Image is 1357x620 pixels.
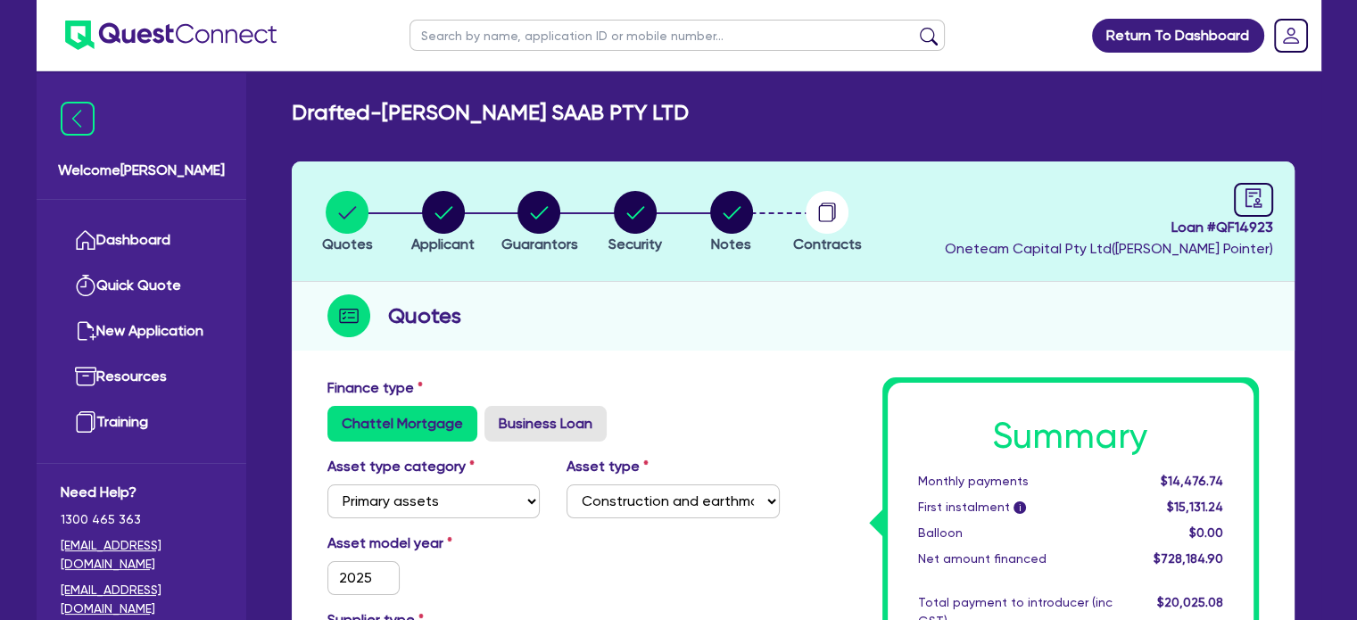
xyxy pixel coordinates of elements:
[327,456,475,477] label: Asset type category
[709,190,754,256] button: Notes
[1156,595,1222,609] span: $20,025.08
[292,100,689,126] h2: Drafted - [PERSON_NAME] SAAB PTY LTD
[61,482,222,503] span: Need Help?
[61,218,222,263] a: Dashboard
[61,536,222,574] a: [EMAIL_ADDRESS][DOMAIN_NAME]
[1153,551,1222,566] span: $728,184.90
[75,366,96,387] img: resources
[327,377,423,399] label: Finance type
[711,236,751,252] span: Notes
[61,400,222,445] a: Training
[410,20,945,51] input: Search by name, application ID or mobile number...
[61,263,222,309] a: Quick Quote
[388,300,461,332] h2: Quotes
[1160,474,1222,488] span: $14,476.74
[945,240,1273,257] span: Oneteam Capital Pty Ltd ( [PERSON_NAME] Pointer )
[61,309,222,354] a: New Application
[410,190,476,256] button: Applicant
[501,236,577,252] span: Guarantors
[1166,500,1222,514] span: $15,131.24
[500,190,578,256] button: Guarantors
[61,510,222,529] span: 1300 465 363
[905,498,1126,517] div: First instalment
[65,21,277,50] img: quest-connect-logo-blue
[484,406,607,442] label: Business Loan
[1188,525,1222,540] span: $0.00
[567,456,649,477] label: Asset type
[608,236,662,252] span: Security
[608,190,663,256] button: Security
[1244,188,1263,208] span: audit
[75,320,96,342] img: new-application
[58,160,225,181] span: Welcome [PERSON_NAME]
[1268,12,1314,59] a: Dropdown toggle
[1014,501,1026,514] span: i
[327,406,477,442] label: Chattel Mortgage
[75,411,96,433] img: training
[945,217,1273,238] span: Loan # QF14923
[1234,183,1273,217] a: audit
[327,294,370,337] img: step-icon
[918,415,1223,458] h1: Summary
[314,533,554,554] label: Asset model year
[61,102,95,136] img: icon-menu-close
[411,236,475,252] span: Applicant
[1092,19,1264,53] a: Return To Dashboard
[792,190,863,256] button: Contracts
[905,550,1126,568] div: Net amount financed
[322,236,373,252] span: Quotes
[905,472,1126,491] div: Monthly payments
[61,354,222,400] a: Resources
[793,236,862,252] span: Contracts
[905,524,1126,542] div: Balloon
[321,190,374,256] button: Quotes
[75,275,96,296] img: quick-quote
[61,581,222,618] a: [EMAIL_ADDRESS][DOMAIN_NAME]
